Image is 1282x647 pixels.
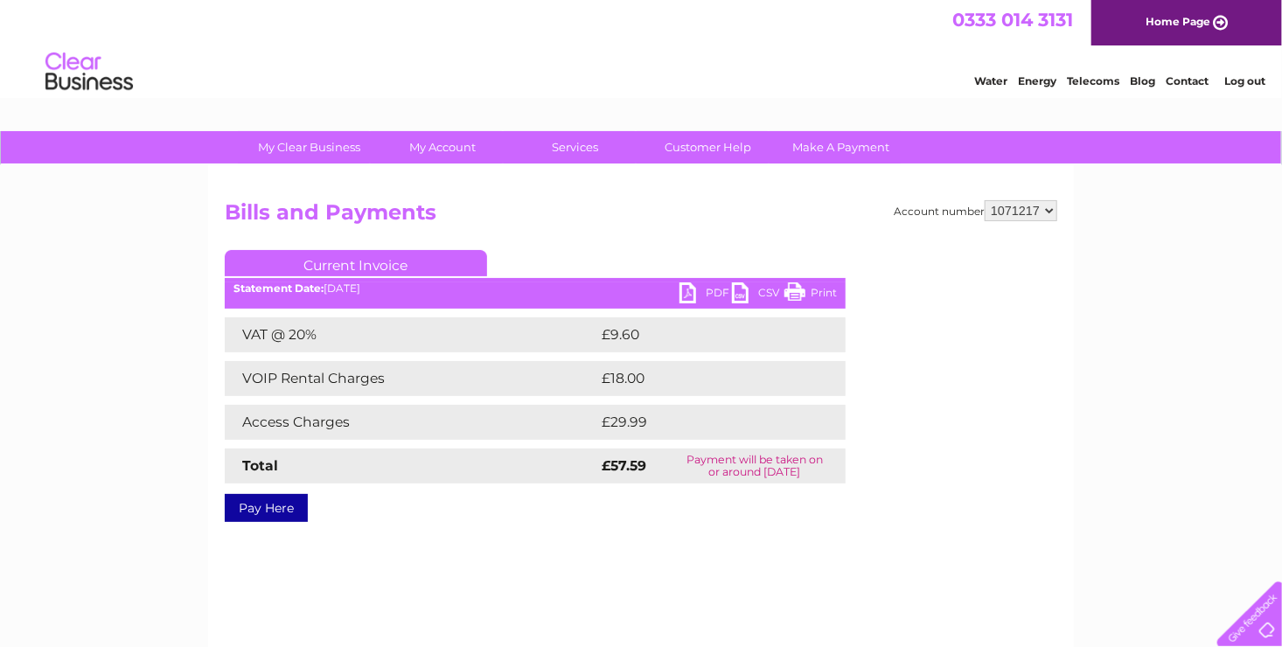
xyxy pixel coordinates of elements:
a: CSV [732,282,784,308]
h2: Bills and Payments [225,200,1057,233]
a: Make A Payment [770,131,914,163]
a: Water [974,74,1007,87]
td: £18.00 [597,361,810,396]
a: My Account [371,131,515,163]
td: VOIP Rental Charges [225,361,597,396]
td: £29.99 [597,405,812,440]
a: Print [784,282,837,308]
div: Clear Business is a trading name of Verastar Limited (registered in [GEOGRAPHIC_DATA] No. 3667643... [229,10,1056,85]
a: Telecoms [1067,74,1119,87]
div: [DATE] [225,282,846,295]
td: £9.60 [597,317,806,352]
a: Customer Help [637,131,781,163]
strong: Total [242,457,278,474]
a: Current Invoice [225,250,487,276]
img: logo.png [45,45,134,99]
a: Contact [1166,74,1209,87]
b: Statement Date: [233,282,324,295]
td: Access Charges [225,405,597,440]
a: PDF [679,282,732,308]
div: Account number [894,200,1057,221]
a: Log out [1224,74,1265,87]
a: Energy [1018,74,1056,87]
strong: £57.59 [602,457,646,474]
a: 0333 014 3131 [952,9,1073,31]
a: My Clear Business [238,131,382,163]
a: Services [504,131,648,163]
a: Blog [1130,74,1155,87]
a: Pay Here [225,494,308,522]
td: Payment will be taken on or around [DATE] [664,449,846,484]
td: VAT @ 20% [225,317,597,352]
